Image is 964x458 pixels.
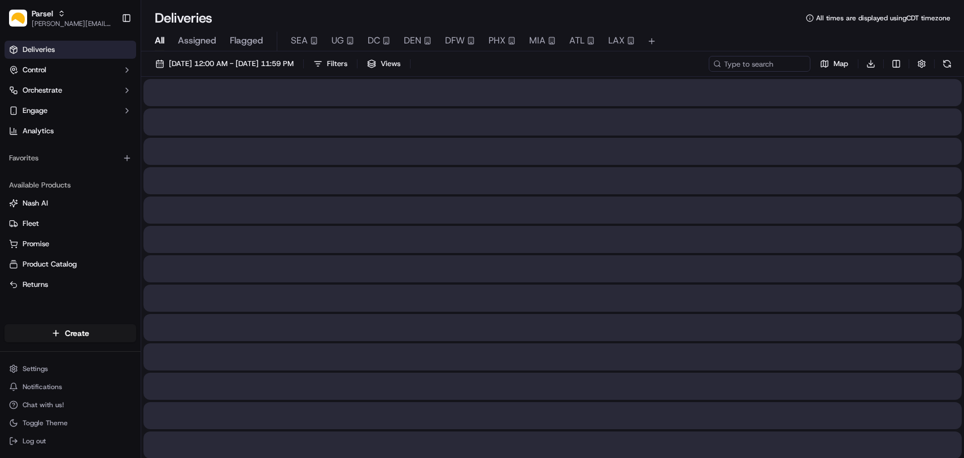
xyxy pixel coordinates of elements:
button: Notifications [5,379,136,395]
button: ParselParsel[PERSON_NAME][EMAIL_ADDRESS][PERSON_NAME][DOMAIN_NAME] [5,5,117,32]
span: Analytics [23,126,54,136]
a: Fleet [9,219,132,229]
button: Log out [5,433,136,449]
button: Chat with us! [5,397,136,413]
button: Control [5,61,136,79]
span: Chat with us! [23,400,64,409]
span: Views [381,59,400,69]
button: Settings [5,361,136,377]
span: Control [23,65,46,75]
button: [DATE] 12:00 AM - [DATE] 11:59 PM [150,56,299,72]
span: Nash AI [23,198,48,208]
button: Refresh [939,56,955,72]
input: Type to search [709,56,810,72]
a: Promise [9,239,132,249]
span: DC [368,34,380,47]
button: [PERSON_NAME][EMAIL_ADDRESS][PERSON_NAME][DOMAIN_NAME] [32,19,112,28]
span: PHX [488,34,505,47]
button: Parsel [32,8,53,19]
span: [DATE] 12:00 AM - [DATE] 11:59 PM [169,59,294,69]
span: Map [834,59,848,69]
span: Notifications [23,382,62,391]
span: Orchestrate [23,85,62,95]
span: Settings [23,364,48,373]
span: Flagged [230,34,263,47]
button: Map [815,56,853,72]
span: DEN [404,34,421,47]
div: Available Products [5,176,136,194]
button: Product Catalog [5,255,136,273]
button: Filters [308,56,352,72]
button: Fleet [5,215,136,233]
button: Views [362,56,405,72]
span: Promise [23,239,49,249]
span: Returns [23,280,48,290]
img: Parsel [9,10,27,27]
span: LAX [608,34,625,47]
span: DFW [445,34,465,47]
span: Log out [23,437,46,446]
button: Toggle Theme [5,415,136,431]
span: All times are displayed using CDT timezone [816,14,950,23]
span: MIA [529,34,546,47]
a: Deliveries [5,41,136,59]
span: All [155,34,164,47]
button: Promise [5,235,136,253]
span: SEA [291,34,308,47]
a: Analytics [5,122,136,140]
a: Returns [9,280,132,290]
span: Filters [327,59,347,69]
button: Create [5,324,136,342]
span: Engage [23,106,47,116]
button: Returns [5,276,136,294]
span: Fleet [23,219,39,229]
button: Orchestrate [5,81,136,99]
div: Favorites [5,149,136,167]
a: Nash AI [9,198,132,208]
h1: Deliveries [155,9,212,27]
a: Product Catalog [9,259,132,269]
button: Nash AI [5,194,136,212]
span: Product Catalog [23,259,77,269]
span: ATL [569,34,584,47]
span: Toggle Theme [23,418,68,428]
button: Engage [5,102,136,120]
span: Assigned [178,34,216,47]
span: Deliveries [23,45,55,55]
span: Create [65,328,89,339]
span: UG [331,34,344,47]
